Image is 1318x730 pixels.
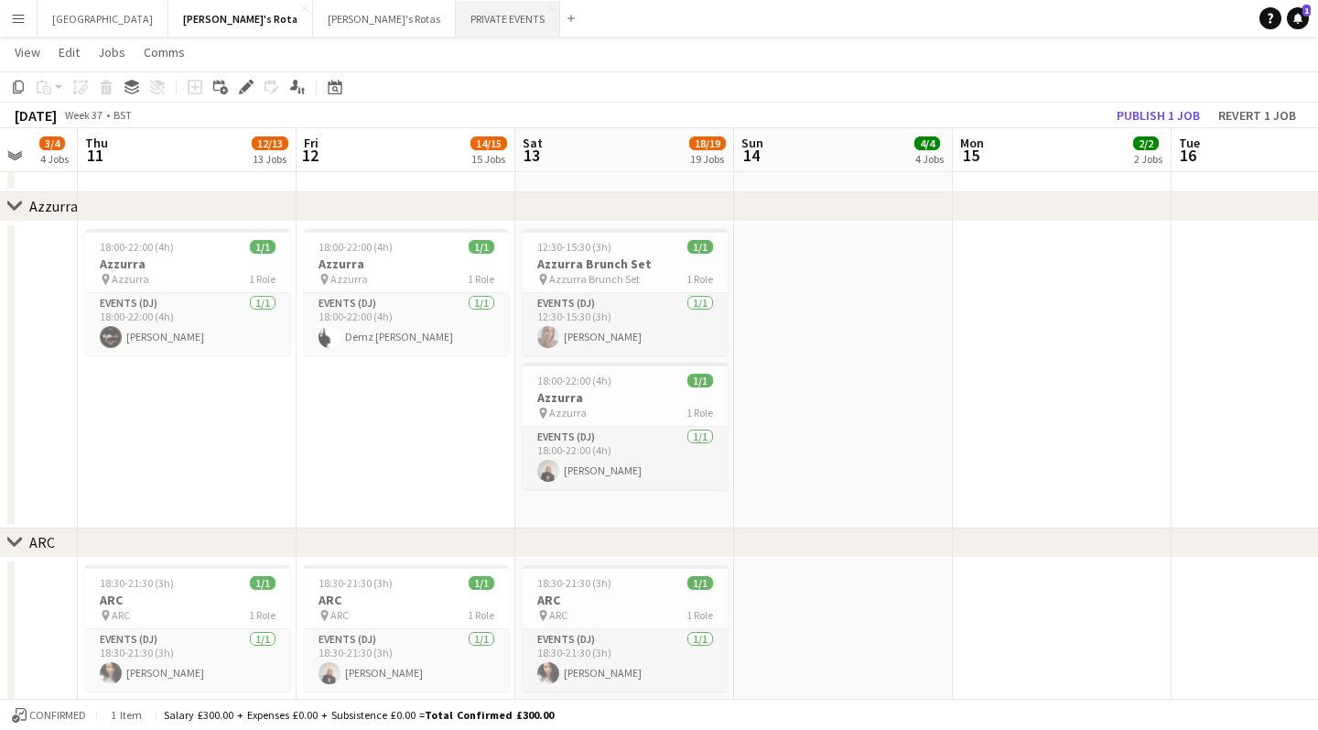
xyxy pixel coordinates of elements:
[914,136,940,150] span: 4/4
[98,44,125,60] span: Jobs
[1302,5,1311,16] span: 1
[319,576,393,590] span: 18:30-21:30 (3h)
[537,374,611,387] span: 18:00-22:00 (4h)
[468,272,494,286] span: 1 Role
[687,374,713,387] span: 1/1
[313,1,456,37] button: [PERSON_NAME]'s Rotas
[51,40,87,64] a: Edit
[85,229,290,355] app-job-card: 18:00-22:00 (4h)1/1Azzurra Azzurra1 RoleEvents (DJ)1/118:00-22:00 (4h)[PERSON_NAME]
[523,135,543,151] span: Sat
[468,608,494,622] span: 1 Role
[523,256,728,272] h3: Azzurra Brunch Set
[456,1,560,37] button: PRIVATE EVENTS
[82,145,108,166] span: 11
[304,629,509,692] app-card-role: Events (DJ)1/118:30-21:30 (3h)[PERSON_NAME]
[523,293,728,355] app-card-role: Events (DJ)1/112:30-15:30 (3h)[PERSON_NAME]
[29,533,55,551] div: ARC
[469,576,494,590] span: 1/1
[85,135,108,151] span: Thu
[304,135,319,151] span: Fri
[1211,104,1303,127] button: Revert 1 job
[252,136,288,150] span: 12/13
[85,256,290,272] h3: Azzurra
[960,135,984,151] span: Mon
[471,152,506,166] div: 15 Jobs
[38,1,168,37] button: [GEOGRAPHIC_DATA]
[330,272,368,286] span: Azzurra
[686,608,713,622] span: 1 Role
[100,576,174,590] span: 18:30-21:30 (3h)
[523,427,728,489] app-card-role: Events (DJ)1/118:00-22:00 (4h)[PERSON_NAME]
[29,197,78,215] div: Azzurra
[304,229,509,355] app-job-card: 18:00-22:00 (4h)1/1Azzurra Azzurra1 RoleEvents (DJ)1/118:00-22:00 (4h)Demz [PERSON_NAME]
[112,608,130,622] span: ARC
[40,152,69,166] div: 4 Jobs
[1109,104,1207,127] button: Publish 1 job
[537,240,611,254] span: 12:30-15:30 (3h)
[689,136,726,150] span: 18/19
[549,608,567,622] span: ARC
[686,272,713,286] span: 1 Role
[85,592,290,608] h3: ARC
[957,145,984,166] span: 15
[100,240,174,254] span: 18:00-22:00 (4h)
[1287,7,1309,29] a: 1
[1133,136,1159,150] span: 2/2
[249,272,275,286] span: 1 Role
[741,135,763,151] span: Sun
[9,705,89,725] button: Confirmed
[60,108,106,122] span: Week 37
[253,152,287,166] div: 13 Jobs
[523,363,728,489] app-job-card: 18:00-22:00 (4h)1/1Azzurra Azzurra1 RoleEvents (DJ)1/118:00-22:00 (4h)[PERSON_NAME]
[304,293,509,355] app-card-role: Events (DJ)1/118:00-22:00 (4h)Demz [PERSON_NAME]
[104,708,148,722] span: 1 item
[319,240,393,254] span: 18:00-22:00 (4h)
[249,608,275,622] span: 1 Role
[1134,152,1162,166] div: 2 Jobs
[304,592,509,608] h3: ARC
[523,389,728,406] h3: Azzurra
[250,240,275,254] span: 1/1
[1179,135,1200,151] span: Tue
[168,1,313,37] button: [PERSON_NAME]'s Rota
[304,565,509,692] app-job-card: 18:30-21:30 (3h)1/1ARC ARC1 RoleEvents (DJ)1/118:30-21:30 (3h)[PERSON_NAME]
[250,576,275,590] span: 1/1
[687,576,713,590] span: 1/1
[690,152,725,166] div: 19 Jobs
[915,152,944,166] div: 4 Jobs
[59,44,80,60] span: Edit
[425,708,554,722] span: Total Confirmed £300.00
[85,293,290,355] app-card-role: Events (DJ)1/118:00-22:00 (4h)[PERSON_NAME]
[39,136,65,150] span: 3/4
[15,106,57,125] div: [DATE]
[29,709,86,722] span: Confirmed
[85,565,290,692] app-job-card: 18:30-21:30 (3h)1/1ARC ARC1 RoleEvents (DJ)1/118:30-21:30 (3h)[PERSON_NAME]
[470,136,507,150] span: 14/15
[164,708,554,722] div: Salary £300.00 + Expenses £0.00 + Subsistence £0.00 =
[91,40,133,64] a: Jobs
[523,629,728,692] app-card-role: Events (DJ)1/118:30-21:30 (3h)[PERSON_NAME]
[520,145,543,166] span: 13
[549,406,587,419] span: Azzurra
[1176,145,1200,166] span: 16
[136,40,192,64] a: Comms
[113,108,132,122] div: BST
[549,272,640,286] span: Azzurra Brunch Set
[523,565,728,692] app-job-card: 18:30-21:30 (3h)1/1ARC ARC1 RoleEvents (DJ)1/118:30-21:30 (3h)[PERSON_NAME]
[739,145,763,166] span: 14
[523,592,728,608] h3: ARC
[687,240,713,254] span: 1/1
[144,44,185,60] span: Comms
[469,240,494,254] span: 1/1
[686,406,713,419] span: 1 Role
[523,229,728,355] app-job-card: 12:30-15:30 (3h)1/1Azzurra Brunch Set Azzurra Brunch Set1 RoleEvents (DJ)1/112:30-15:30 (3h)[PERS...
[330,608,349,622] span: ARC
[15,44,40,60] span: View
[7,40,48,64] a: View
